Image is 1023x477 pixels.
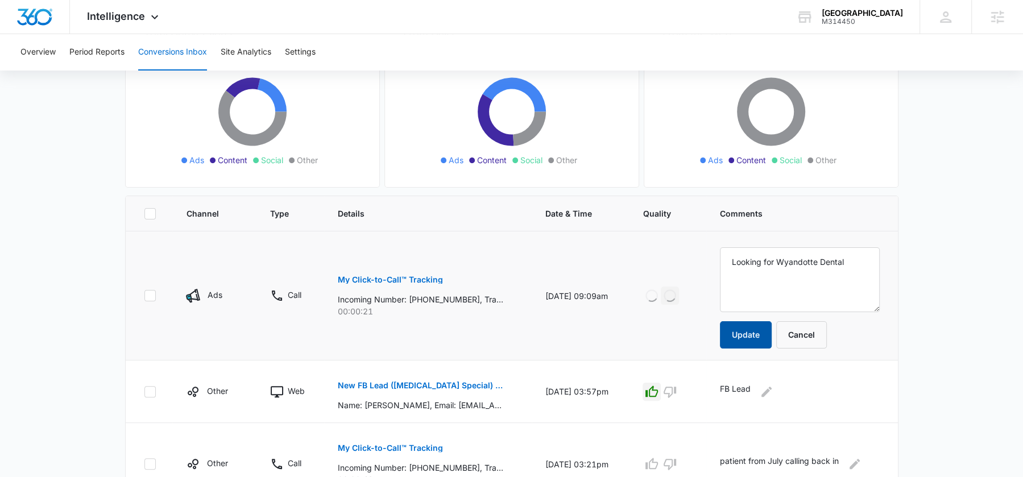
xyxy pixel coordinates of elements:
p: New FB Lead ([MEDICAL_DATA] Special) | Marketing 360 [338,381,503,389]
span: Ads [449,154,463,166]
p: Incoming Number: [PHONE_NUMBER], Tracking Number: [PHONE_NUMBER], Ring To: [PHONE_NUMBER], Caller... [338,293,503,305]
button: Update [720,321,772,349]
p: Incoming Number: [PHONE_NUMBER], Tracking Number: [PHONE_NUMBER], Ring To: [PHONE_NUMBER], Caller... [338,462,503,474]
span: Content [477,154,507,166]
span: Other [815,154,836,166]
button: Edit Comments [757,383,776,401]
span: Date & Time [545,208,599,219]
span: Details [338,208,502,219]
span: Social [261,154,283,166]
p: Ads [207,289,222,301]
button: My Click-to-Call™ Tracking [338,266,443,293]
span: Social [520,154,542,166]
p: Other [206,385,227,397]
button: Period Reports [69,34,125,70]
span: Type [270,208,294,219]
div: account name [822,9,903,18]
span: Ads [708,154,723,166]
div: account id [822,18,903,26]
span: Channel [186,208,226,219]
span: Intelligence [87,10,145,22]
textarea: Looking for Wyandotte Dental [720,247,879,312]
button: Cancel [776,321,827,349]
span: Quality [643,208,676,219]
span: Content [736,154,766,166]
button: Edit Comments [846,455,864,473]
p: My Click-to-Call™ Tracking [338,276,443,284]
span: Other [556,154,577,166]
span: Comments [720,208,863,219]
button: Conversions Inbox [138,34,207,70]
td: [DATE] 03:57pm [532,360,629,423]
p: Call [288,457,301,469]
p: FB Lead [720,383,751,401]
button: New FB Lead ([MEDICAL_DATA] Special) | Marketing 360 [338,372,503,399]
span: Other [297,154,318,166]
span: Ads [189,154,204,166]
p: patient from July calling back in [720,455,839,473]
p: Name: [PERSON_NAME], Email: [EMAIL_ADDRESS][DOMAIN_NAME], Phone: [PHONE_NUMBER], How Many People ... [338,399,503,411]
p: Web [288,385,305,397]
button: Site Analytics [221,34,271,70]
span: Social [780,154,802,166]
p: Other [206,457,227,469]
span: Content [218,154,247,166]
button: Overview [20,34,56,70]
button: Settings [285,34,316,70]
p: 00:00:21 [338,305,518,317]
button: My Click-to-Call™ Tracking [338,434,443,462]
p: Call [288,289,301,301]
p: My Click-to-Call™ Tracking [338,444,443,452]
td: [DATE] 09:09am [532,231,629,360]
